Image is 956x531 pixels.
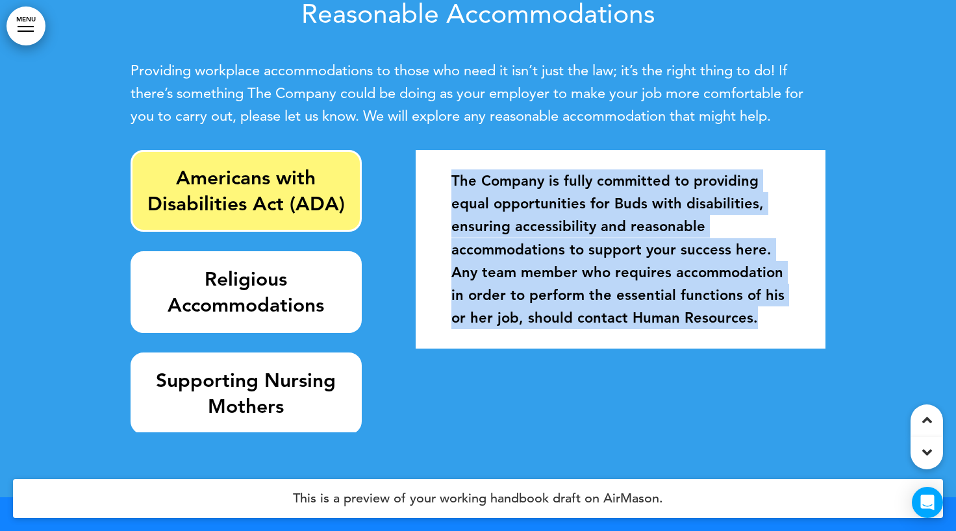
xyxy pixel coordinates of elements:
[6,6,45,45] a: MENU
[147,166,345,216] strong: Americans with Disabilities Act (ADA)
[451,172,785,327] strong: The Company is fully committed to providing equal opportunities for Buds with disabilities, ensur...
[912,487,943,518] div: Open Intercom Messenger
[131,62,803,125] span: Providing workplace accommodations to those who need it isn’t just the law; it’s the right thing ...
[156,369,336,418] strong: Supporting Nursing Mothers
[168,267,324,317] strong: Religious Accommodations
[13,479,943,518] h4: This is a preview of your working handbook draft on AirMason.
